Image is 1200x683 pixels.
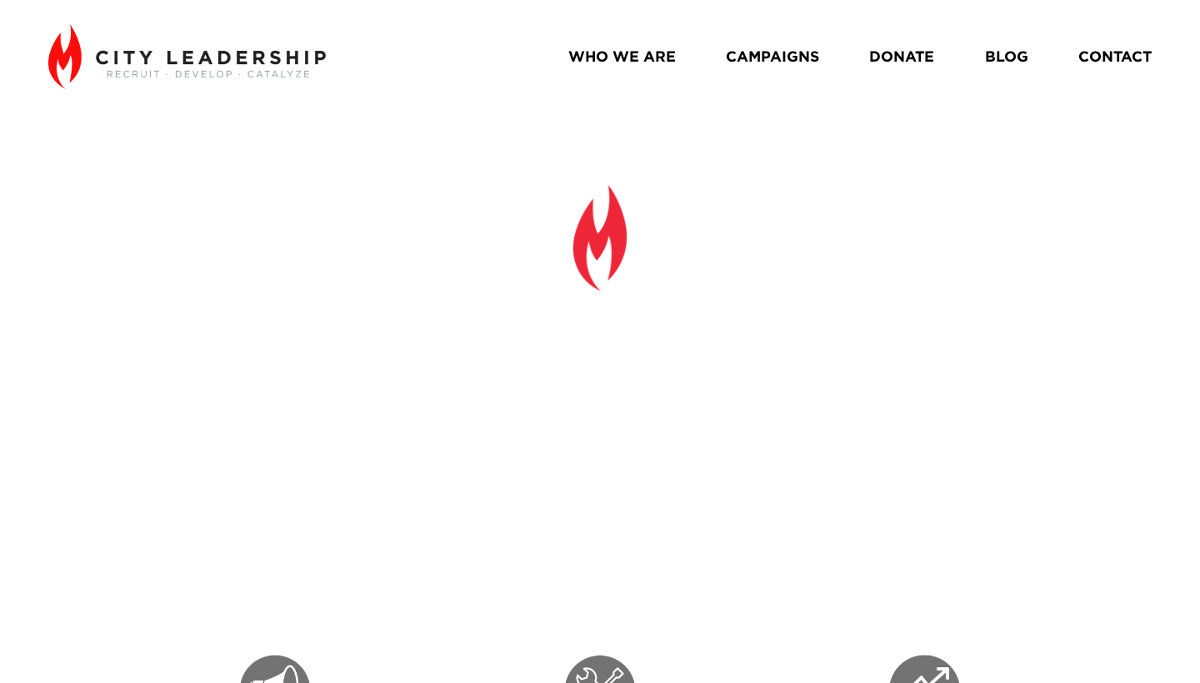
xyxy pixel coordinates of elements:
a: BLOG [985,42,1028,71]
a: WHO WE ARE [568,42,676,71]
strong: Everything Rises and Falls on Leadership [257,302,956,456]
img: City Leadership - Recruit. Develop. Catalyze. [48,24,326,89]
a: CAMPAIGNS [726,42,819,71]
a: DONATE [869,42,934,71]
a: CONTACT [1078,42,1152,71]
